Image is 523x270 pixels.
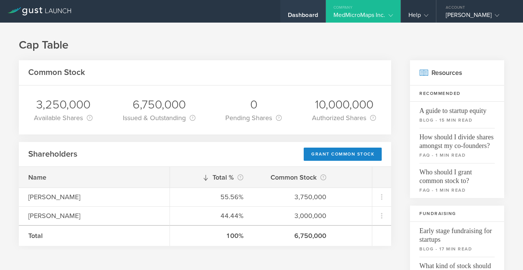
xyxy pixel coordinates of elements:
[419,246,495,252] small: blog - 17 min read
[304,148,382,161] div: Grant Common Stock
[28,172,160,182] div: Name
[288,11,318,23] div: Dashboard
[28,67,85,78] h2: Common Stock
[485,234,523,270] iframe: Chat Widget
[446,11,510,23] div: [PERSON_NAME]
[408,11,428,23] div: Help
[28,231,160,241] div: Total
[28,211,160,221] div: [PERSON_NAME]
[410,85,504,102] h3: Recommended
[419,152,495,159] small: faq - 1 min read
[312,97,376,113] div: 10,000,000
[410,163,504,198] a: Who should I grant common stock to?faq - 1 min read
[123,97,196,113] div: 6,750,000
[312,113,376,123] div: Authorized Shares
[34,113,93,123] div: Available Shares
[410,206,504,222] h3: Fundraising
[419,117,495,124] small: blog - 15 min read
[179,192,243,202] div: 55.56%
[19,38,504,53] h1: Cap Table
[419,222,495,244] span: Early stage fundraising for startups
[262,231,326,241] div: 6,750,000
[419,163,495,185] span: Who should I grant common stock to?
[419,187,495,194] small: faq - 1 min read
[28,149,77,160] h2: Shareholders
[179,231,243,241] div: 100%
[225,113,282,123] div: Pending Shares
[179,211,243,221] div: 44.44%
[262,192,326,202] div: 3,750,000
[179,172,243,183] div: Total %
[123,113,196,123] div: Issued & Outstanding
[34,97,93,113] div: 3,250,000
[262,172,326,183] div: Common Stock
[410,222,504,257] a: Early stage fundraising for startupsblog - 17 min read
[410,128,504,163] a: How should I divide shares amongst my co-founders?faq - 1 min read
[419,128,495,150] span: How should I divide shares amongst my co-founders?
[262,211,326,221] div: 3,000,000
[410,102,504,128] a: A guide to startup equityblog - 15 min read
[333,11,393,23] div: MedMicroMaps Inc.
[419,102,495,115] span: A guide to startup equity
[225,97,282,113] div: 0
[410,60,504,85] h2: Resources
[28,192,160,202] div: [PERSON_NAME]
